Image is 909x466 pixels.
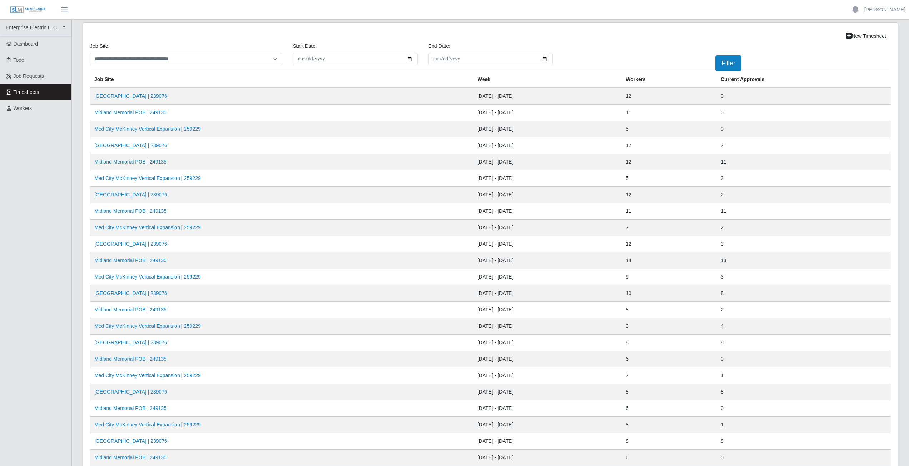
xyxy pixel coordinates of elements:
td: [DATE] - [DATE] [473,236,621,252]
a: [PERSON_NAME] [864,6,905,14]
td: [DATE] - [DATE] [473,105,621,121]
td: [DATE] - [DATE] [473,137,621,154]
th: Workers [621,71,716,88]
a: Midland Memorial POB | 249135 [94,405,166,411]
button: Filter [715,55,741,71]
a: Med City McKinney Vertical Expansion | 259229 [94,126,201,132]
td: 0 [716,351,891,367]
span: Job Requests [14,73,44,79]
a: [GEOGRAPHIC_DATA] | 239076 [94,290,167,296]
td: [DATE] - [DATE] [473,417,621,433]
td: 11 [621,105,716,121]
td: [DATE] - [DATE] [473,335,621,351]
td: 12 [621,154,716,170]
td: 11 [621,203,716,220]
td: 0 [716,105,891,121]
td: [DATE] - [DATE] [473,154,621,170]
td: 0 [716,450,891,466]
a: Med City McKinney Vertical Expansion | 259229 [94,274,201,280]
td: [DATE] - [DATE] [473,285,621,302]
td: [DATE] - [DATE] [473,450,621,466]
td: 14 [621,252,716,269]
td: [DATE] - [DATE] [473,252,621,269]
td: [DATE] - [DATE] [473,88,621,105]
td: 5 [621,170,716,187]
td: [DATE] - [DATE] [473,318,621,335]
td: [DATE] - [DATE] [473,433,621,450]
td: [DATE] - [DATE] [473,121,621,137]
a: [GEOGRAPHIC_DATA] | 239076 [94,142,167,148]
td: 2 [716,302,891,318]
label: job site: [90,42,109,50]
th: Current Approvals [716,71,891,88]
td: [DATE] - [DATE] [473,367,621,384]
a: New Timesheet [841,30,891,42]
td: 8 [716,384,891,400]
td: [DATE] - [DATE] [473,220,621,236]
td: 7 [621,367,716,384]
span: Timesheets [14,89,39,95]
th: job site [90,71,473,88]
td: 6 [621,400,716,417]
img: SLM Logo [10,6,46,14]
a: Midland Memorial POB | 249135 [94,257,166,263]
label: Start Date: [293,42,317,50]
td: 12 [621,236,716,252]
td: 1 [716,367,891,384]
td: [DATE] - [DATE] [473,351,621,367]
td: 8 [716,285,891,302]
td: [DATE] - [DATE] [473,203,621,220]
a: Med City McKinney Vertical Expansion | 259229 [94,175,201,181]
td: 0 [716,88,891,105]
a: Med City McKinney Vertical Expansion | 259229 [94,372,201,378]
td: 8 [621,335,716,351]
a: Midland Memorial POB | 249135 [94,356,166,362]
a: Midland Memorial POB | 249135 [94,110,166,115]
a: Midland Memorial POB | 249135 [94,208,166,214]
td: [DATE] - [DATE] [473,269,621,285]
td: 4 [716,318,891,335]
a: Midland Memorial POB | 249135 [94,159,166,165]
a: [GEOGRAPHIC_DATA] | 239076 [94,438,167,444]
td: 8 [716,433,891,450]
td: 0 [716,400,891,417]
td: 9 [621,318,716,335]
td: 3 [716,269,891,285]
a: Med City McKinney Vertical Expansion | 259229 [94,225,201,230]
a: Midland Memorial POB | 249135 [94,455,166,460]
td: 3 [716,236,891,252]
span: Workers [14,105,32,111]
th: Week [473,71,621,88]
td: 8 [621,302,716,318]
td: 11 [716,154,891,170]
a: Med City McKinney Vertical Expansion | 259229 [94,323,201,329]
a: Midland Memorial POB | 249135 [94,307,166,312]
td: 8 [621,433,716,450]
td: 7 [621,220,716,236]
td: [DATE] - [DATE] [473,384,621,400]
td: [DATE] - [DATE] [473,187,621,203]
td: 3 [716,170,891,187]
a: [GEOGRAPHIC_DATA] | 239076 [94,93,167,99]
span: Dashboard [14,41,38,47]
a: [GEOGRAPHIC_DATA] | 239076 [94,241,167,247]
a: [GEOGRAPHIC_DATA] | 239076 [94,389,167,395]
label: End Date: [428,42,450,50]
td: 12 [621,137,716,154]
td: [DATE] - [DATE] [473,170,621,187]
td: 1 [716,417,891,433]
td: [DATE] - [DATE] [473,400,621,417]
td: 0 [716,121,891,137]
a: Med City McKinney Vertical Expansion | 259229 [94,422,201,427]
td: 13 [716,252,891,269]
td: 2 [716,187,891,203]
td: 9 [621,269,716,285]
td: 10 [621,285,716,302]
td: 8 [621,417,716,433]
a: [GEOGRAPHIC_DATA] | 239076 [94,192,167,197]
td: 11 [716,203,891,220]
td: 8 [621,384,716,400]
a: [GEOGRAPHIC_DATA] | 239076 [94,340,167,345]
td: 12 [621,187,716,203]
td: 6 [621,450,716,466]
